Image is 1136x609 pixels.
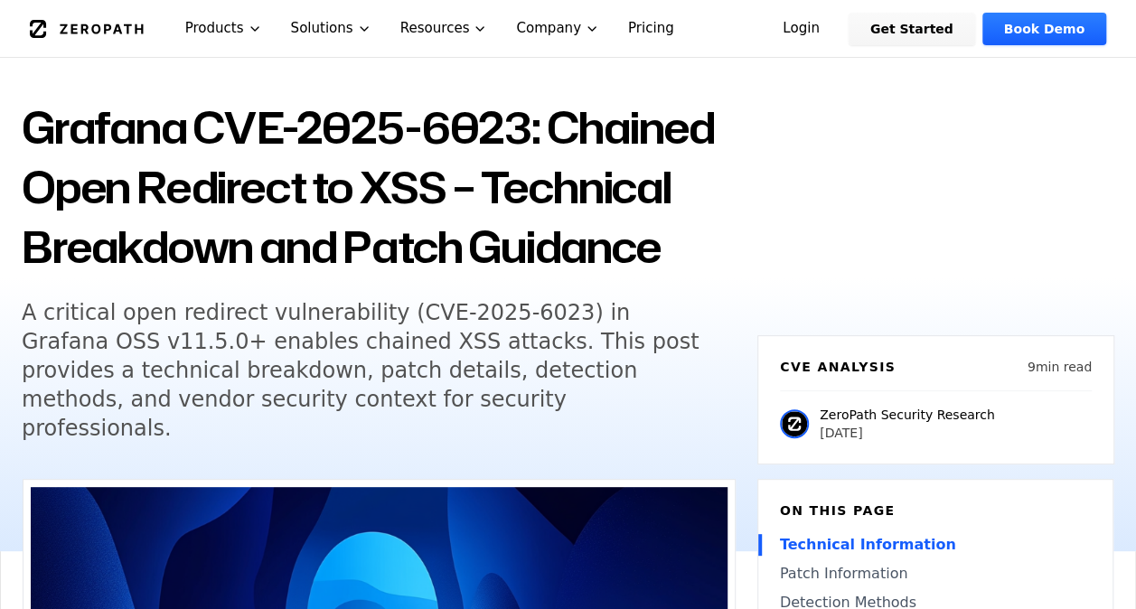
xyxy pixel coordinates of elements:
[761,13,841,45] a: Login
[982,13,1106,45] a: Book Demo
[780,409,809,438] img: ZeroPath Security Research
[849,13,975,45] a: Get Started
[820,424,995,442] p: [DATE]
[780,563,1091,585] a: Patch Information
[780,501,1091,520] h6: On this page
[1028,358,1092,376] p: 9 min read
[780,534,1091,556] a: Technical Information
[22,98,736,276] h1: Grafana CVE-2025-6023: Chained Open Redirect to XSS – Technical Breakdown and Patch Guidance
[22,298,716,443] h5: A critical open redirect vulnerability (CVE-2025-6023) in Grafana OSS v11.5.0+ enables chained XS...
[780,358,896,376] h6: CVE Analysis
[820,406,995,424] p: ZeroPath Security Research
